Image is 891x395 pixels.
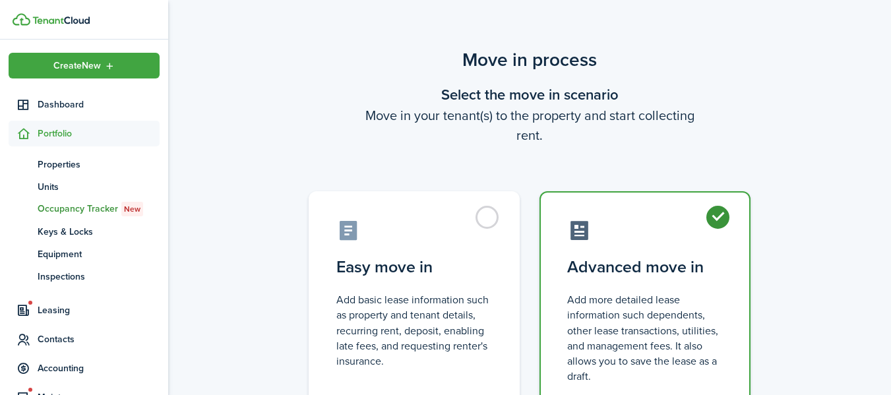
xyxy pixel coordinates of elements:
[299,46,760,74] scenario-title: Move in process
[38,127,160,140] span: Portfolio
[38,270,160,284] span: Inspections
[9,92,160,117] a: Dashboard
[9,198,160,220] a: Occupancy TrackerNew
[38,303,160,317] span: Leasing
[336,255,492,279] control-radio-card-title: Easy move in
[9,243,160,265] a: Equipment
[38,332,160,346] span: Contacts
[38,247,160,261] span: Equipment
[38,361,160,375] span: Accounting
[9,153,160,175] a: Properties
[336,292,492,369] control-radio-card-description: Add basic lease information such as property and tenant details, recurring rent, deposit, enablin...
[9,53,160,78] button: Open menu
[53,61,101,71] span: Create New
[567,255,723,279] control-radio-card-title: Advanced move in
[567,292,723,384] control-radio-card-description: Add more detailed lease information such dependents, other lease transactions, utilities, and man...
[38,158,160,171] span: Properties
[299,84,760,106] wizard-step-header-title: Select the move in scenario
[38,225,160,239] span: Keys & Locks
[299,106,760,145] wizard-step-header-description: Move in your tenant(s) to the property and start collecting rent.
[38,180,160,194] span: Units
[38,202,160,216] span: Occupancy Tracker
[9,220,160,243] a: Keys & Locks
[124,203,140,215] span: New
[9,175,160,198] a: Units
[9,265,160,288] a: Inspections
[13,13,30,26] img: TenantCloud
[32,16,90,24] img: TenantCloud
[38,98,160,111] span: Dashboard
